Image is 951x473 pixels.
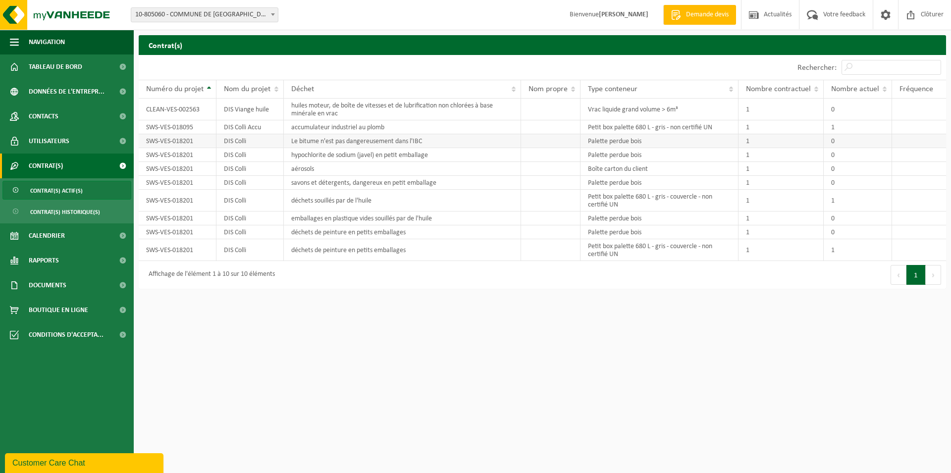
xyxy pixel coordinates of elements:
td: déchets souillés par de l'huile [284,190,521,211]
td: SWS-VES-018201 [139,148,216,162]
td: DIS Viange huile [216,99,284,120]
td: DIS Colli [216,190,284,211]
td: 1 [824,120,892,134]
td: 1 [739,99,824,120]
td: déchets de peinture en petits emballages [284,225,521,239]
span: Fréquence [899,85,933,93]
td: Palette perdue bois [581,211,739,225]
span: Boutique en ligne [29,298,88,322]
span: Tableau de bord [29,54,82,79]
td: 1 [739,211,824,225]
td: DIS Colli [216,134,284,148]
span: Demande devis [684,10,731,20]
span: Nom du projet [224,85,270,93]
td: huiles moteur, de boîte de vitesses et de lubrification non chlorées à base minérale en vrac [284,99,521,120]
td: 1 [739,225,824,239]
strong: [PERSON_NAME] [599,11,648,18]
span: Rapports [29,248,59,273]
td: DIS Colli [216,176,284,190]
td: DIS Colli [216,162,284,176]
a: Demande devis [663,5,736,25]
td: Palette perdue bois [581,225,739,239]
span: 10-805060 - COMMUNE DE FLOREFFE - FRANIÈRE [131,7,278,22]
span: Numéro du projet [146,85,204,93]
td: 1 [739,162,824,176]
td: Vrac liquide grand volume > 6m³ [581,99,739,120]
span: Nom propre [528,85,568,93]
td: 0 [824,176,892,190]
td: Petit box palette 680 L - gris - couvercle - non certifié UN [581,190,739,211]
button: Next [926,265,941,285]
a: Contrat(s) actif(s) [2,181,131,200]
span: Contacts [29,104,58,129]
td: 1 [739,134,824,148]
td: SWS-VES-018201 [139,225,216,239]
td: 1 [739,190,824,211]
td: DIS Colli [216,225,284,239]
span: Contrat(s) historique(s) [30,203,100,221]
td: SWS-VES-018201 [139,176,216,190]
td: hypochlorite de sodium (javel) en petit emballage [284,148,521,162]
td: Boîte carton du client [581,162,739,176]
td: 1 [739,120,824,134]
td: 1 [739,176,824,190]
span: Utilisateurs [29,129,69,154]
td: accumulateur industriel au plomb [284,120,521,134]
span: Nombre actuel [831,85,879,93]
span: Déchet [291,85,314,93]
td: 1 [824,239,892,261]
td: SWS-VES-018201 [139,190,216,211]
td: 0 [824,148,892,162]
td: Palette perdue bois [581,176,739,190]
td: Petit box palette 680 L - gris - couvercle - non certifié UN [581,239,739,261]
div: Affichage de l'élément 1 à 10 sur 10 éléments [144,266,275,284]
td: DIS Colli [216,148,284,162]
td: 0 [824,211,892,225]
td: 1 [739,148,824,162]
iframe: chat widget [5,451,165,473]
td: SWS-VES-018201 [139,162,216,176]
span: Données de l'entrepr... [29,79,105,104]
span: Nombre contractuel [746,85,811,93]
button: Previous [891,265,906,285]
td: DIS Colli [216,211,284,225]
td: aérosols [284,162,521,176]
button: 1 [906,265,926,285]
td: 1 [824,190,892,211]
td: SWS-VES-018201 [139,239,216,261]
span: Calendrier [29,223,65,248]
span: Type conteneur [588,85,637,93]
td: Palette perdue bois [581,134,739,148]
td: emballages en plastique vides souillés par de l'huile [284,211,521,225]
td: Petit box palette 680 L - gris - non certifié UN [581,120,739,134]
td: 0 [824,225,892,239]
h2: Contrat(s) [139,35,946,54]
td: 0 [824,134,892,148]
td: DIS Colli [216,239,284,261]
td: 0 [824,162,892,176]
a: Contrat(s) historique(s) [2,202,131,221]
td: déchets de peinture en petits emballages [284,239,521,261]
td: DIS Colli Accu [216,120,284,134]
td: CLEAN-VES-002563 [139,99,216,120]
span: Contrat(s) actif(s) [30,181,83,200]
span: Documents [29,273,66,298]
td: SWS-VES-018201 [139,134,216,148]
span: 10-805060 - COMMUNE DE FLOREFFE - FRANIÈRE [131,8,278,22]
td: 1 [739,239,824,261]
td: SWS-VES-018095 [139,120,216,134]
td: Le bitume n'est pas dangereusement dans l'IBC [284,134,521,148]
span: Navigation [29,30,65,54]
td: Palette perdue bois [581,148,739,162]
span: Contrat(s) [29,154,63,178]
td: SWS-VES-018201 [139,211,216,225]
td: savons et détergents, dangereux en petit emballage [284,176,521,190]
span: Conditions d'accepta... [29,322,104,347]
label: Rechercher: [797,64,837,72]
td: 0 [824,99,892,120]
